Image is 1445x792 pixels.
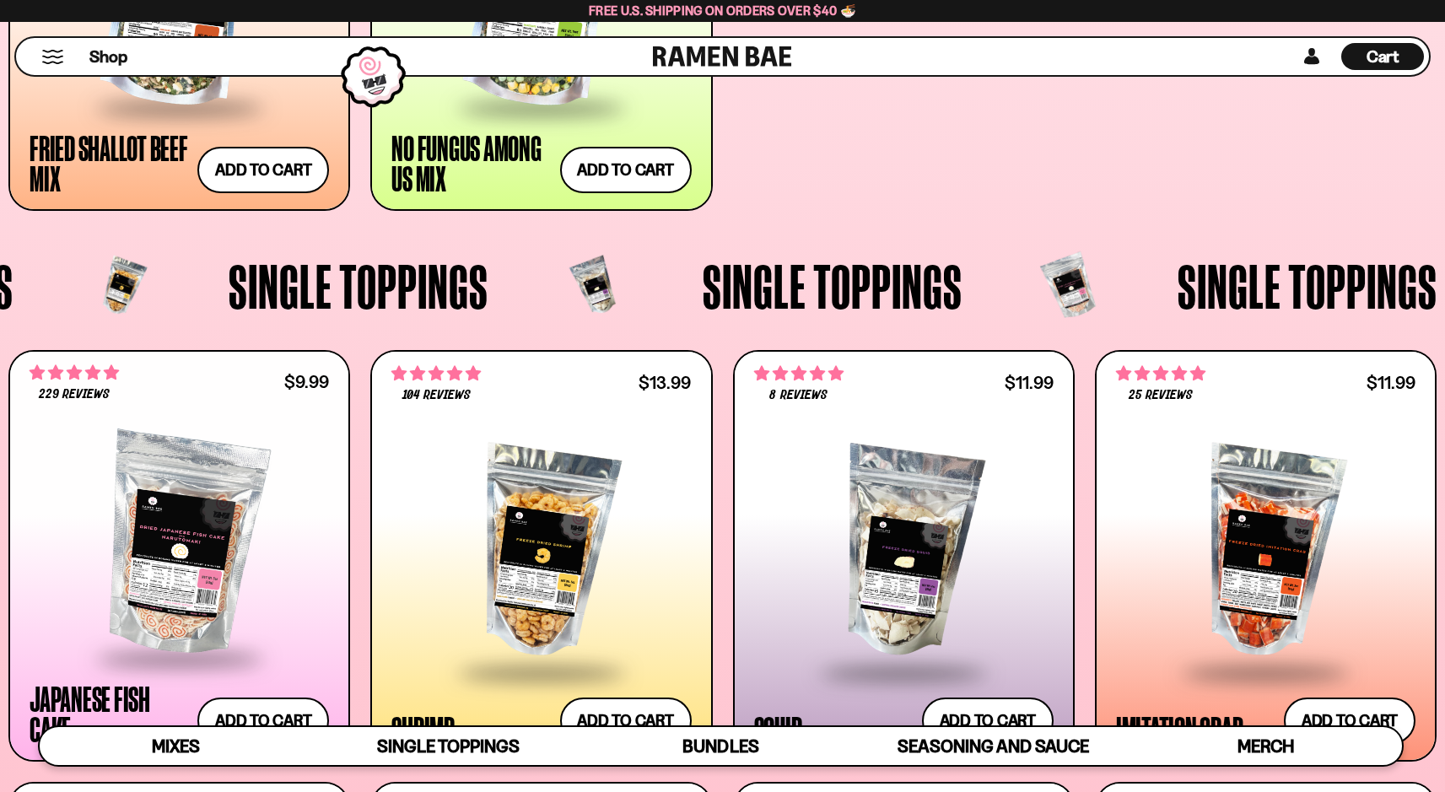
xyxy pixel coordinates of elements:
[857,727,1130,765] a: Seasoning and Sauce
[30,362,119,384] span: 4.76 stars
[8,350,350,762] a: 4.76 stars 229 reviews $9.99 Japanese Fish Cake Add to cart
[769,389,827,402] span: 8 reviews
[229,255,488,317] span: Single Toppings
[391,714,455,744] div: Shrimp
[1005,374,1054,391] div: $11.99
[585,727,857,765] a: Bundles
[1129,389,1193,402] span: 25 reviews
[560,698,692,744] button: Add to cart
[754,714,802,744] div: Squid
[391,132,551,193] div: No Fungus Among Us Mix
[391,363,481,385] span: 4.90 stars
[560,147,692,193] button: Add to cart
[1284,698,1415,744] button: Add to cart
[754,363,844,385] span: 4.75 stars
[1367,374,1415,391] div: $11.99
[1237,735,1294,757] span: Merch
[39,388,110,401] span: 229 reviews
[703,255,962,317] span: Single Toppings
[639,374,691,391] div: $13.99
[40,727,312,765] a: Mixes
[1178,255,1437,317] span: Single Toppings
[733,350,1075,762] a: 4.75 stars 8 reviews $11.99 Squid Add to cart
[197,147,329,193] button: Add to cart
[1116,363,1205,385] span: 4.88 stars
[197,698,329,744] button: Add to cart
[41,50,64,64] button: Mobile Menu Trigger
[1116,714,1243,744] div: Imitation Crab
[89,43,127,70] a: Shop
[1095,350,1437,762] a: 4.88 stars 25 reviews $11.99 Imitation Crab Add to cart
[898,735,1089,757] span: Seasoning and Sauce
[922,698,1054,744] button: Add to cart
[312,727,585,765] a: Single Toppings
[30,132,189,193] div: Fried Shallot Beef Mix
[284,374,329,390] div: $9.99
[1341,38,1424,75] div: Cart
[682,735,758,757] span: Bundles
[30,683,189,744] div: Japanese Fish Cake
[1367,46,1399,67] span: Cart
[402,389,471,402] span: 104 reviews
[89,46,127,68] span: Shop
[1130,727,1402,765] a: Merch
[589,3,856,19] span: Free U.S. Shipping on Orders over $40 🍜
[377,735,520,757] span: Single Toppings
[152,735,200,757] span: Mixes
[370,350,712,762] a: 4.90 stars 104 reviews $13.99 Shrimp Add to cart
